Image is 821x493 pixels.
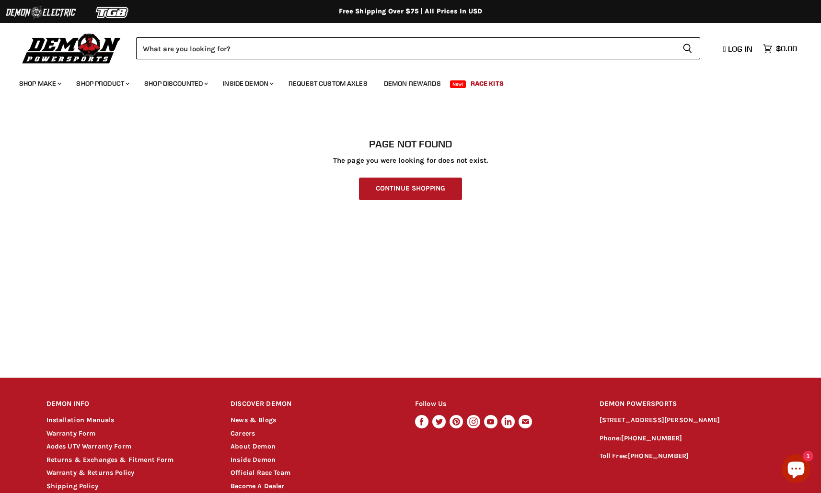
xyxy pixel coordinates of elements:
[728,44,752,54] span: Log in
[46,393,213,415] h2: DEMON INFO
[27,7,794,16] div: Free Shipping Over $75 | All Prices In USD
[779,454,813,485] inbox-online-store-chat: Shopify online store chat
[719,45,758,53] a: Log in
[600,451,775,462] p: Toll Free:
[231,442,276,450] a: About Demon
[377,74,448,93] a: Demon Rewards
[46,416,115,424] a: Installation Manuals
[69,74,135,93] a: Shop Product
[450,80,466,88] span: New!
[463,74,511,93] a: Race Kits
[628,452,689,460] a: [PHONE_NUMBER]
[46,157,775,165] p: The page you were looking for does not exist.
[137,74,214,93] a: Shop Discounted
[675,37,700,59] button: Search
[46,429,96,437] a: Warranty Form
[758,42,802,56] a: $0.00
[231,416,276,424] a: News & Blogs
[46,482,98,490] a: Shipping Policy
[281,74,375,93] a: Request Custom Axles
[5,3,77,22] img: Demon Electric Logo 2
[46,442,131,450] a: Aodes UTV Warranty Form
[46,469,135,477] a: Warranty & Returns Policy
[19,31,124,65] img: Demon Powersports
[415,393,581,415] h2: Follow Us
[600,393,775,415] h2: DEMON POWERSPORTS
[231,393,397,415] h2: DISCOVER DEMON
[77,3,149,22] img: TGB Logo 2
[776,44,797,53] span: $0.00
[600,415,775,426] p: [STREET_ADDRESS][PERSON_NAME]
[12,74,67,93] a: Shop Make
[231,456,276,464] a: Inside Demon
[621,434,682,442] a: [PHONE_NUMBER]
[359,178,462,200] a: Continue Shopping
[12,70,795,93] ul: Main menu
[46,138,775,150] h1: Page not found
[600,433,775,444] p: Phone:
[216,74,279,93] a: Inside Demon
[46,456,174,464] a: Returns & Exchanges & Fitment Form
[136,37,700,59] form: Product
[231,429,255,437] a: Careers
[231,482,284,490] a: Become A Dealer
[231,469,290,477] a: Official Race Team
[136,37,675,59] input: Search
